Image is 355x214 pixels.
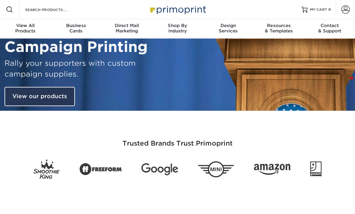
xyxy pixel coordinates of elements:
[51,19,102,38] a: BusinessCards
[304,19,355,38] a: Contact& Support
[203,19,254,38] a: DesignServices
[304,23,355,28] span: Contact
[254,19,304,38] a: Resources& Templates
[101,23,152,28] span: Direct Mail
[254,23,304,28] span: Resources
[203,23,254,28] span: Design
[5,87,75,106] a: View our products
[254,164,291,175] img: Amazon
[24,6,83,13] input: SEARCH PRODUCTS.....
[203,23,254,34] div: Services
[310,161,322,177] img: Goodwill
[152,19,203,38] a: Shop ByIndustry
[304,23,355,34] div: & Support
[141,163,178,175] img: Google
[51,23,102,28] span: Business
[310,7,327,12] span: MY CART
[5,38,173,56] h1: Campaign Printing
[79,160,122,179] img: Freeform
[5,58,173,80] h3: Rally your supporters with custom campaign supplies.
[147,3,208,16] img: Primoprint
[254,23,304,34] div: & Templates
[5,125,350,155] h3: Trusted Brands Trust Primoprint
[51,23,102,34] div: Cards
[328,8,331,12] span: 0
[33,159,60,179] img: Smoothie King
[101,19,152,38] a: Direct MailMarketing
[152,23,203,28] span: Shop By
[198,161,234,177] img: Mini
[101,23,152,34] div: Marketing
[152,23,203,34] div: Industry
[5,193,350,202] iframe: Customer reviews powered by Trustpilot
